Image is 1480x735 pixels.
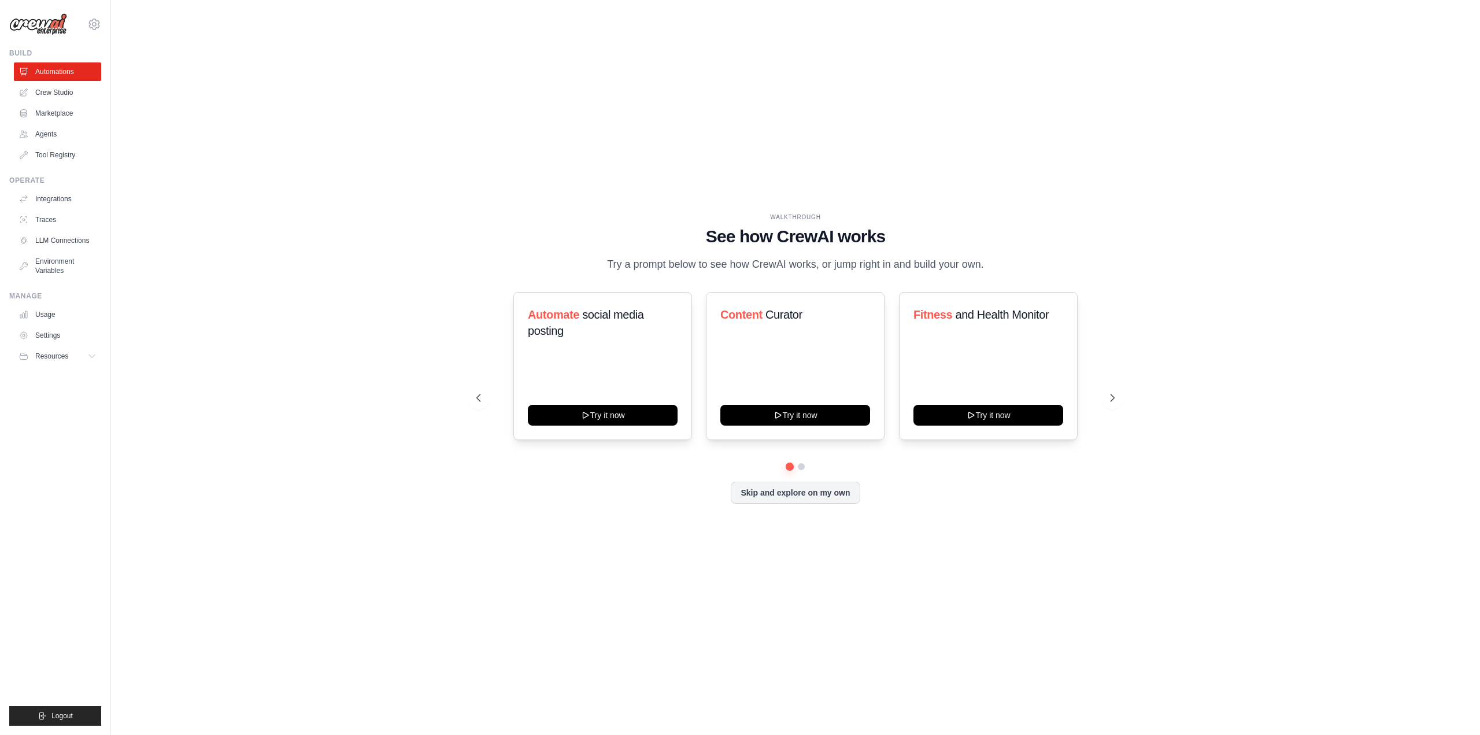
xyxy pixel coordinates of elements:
a: Marketplace [14,104,101,123]
div: Build [9,49,101,58]
h1: See how CrewAI works [476,226,1115,247]
span: Curator [765,308,802,321]
span: Automate [528,308,579,321]
span: social media posting [528,308,644,337]
a: Integrations [14,190,101,208]
div: WALKTHROUGH [476,213,1115,221]
span: Resources [35,352,68,361]
a: Settings [14,326,101,345]
a: Traces [14,210,101,229]
a: Agents [14,125,101,143]
button: Try it now [913,405,1063,426]
img: Logo [9,13,67,35]
span: Content [720,308,763,321]
a: Environment Variables [14,252,101,280]
button: Resources [14,347,101,365]
button: Try it now [720,405,870,426]
div: Manage [9,291,101,301]
button: Skip and explore on my own [731,482,860,504]
button: Try it now [528,405,678,426]
a: LLM Connections [14,231,101,250]
a: Usage [14,305,101,324]
span: Fitness [913,308,952,321]
button: Logout [9,706,101,726]
a: Tool Registry [14,146,101,164]
span: Logout [51,711,73,721]
a: Automations [14,62,101,81]
span: and Health Monitor [955,308,1049,321]
a: Crew Studio [14,83,101,102]
p: Try a prompt below to see how CrewAI works, or jump right in and build your own. [601,256,990,273]
div: Operate [9,176,101,185]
